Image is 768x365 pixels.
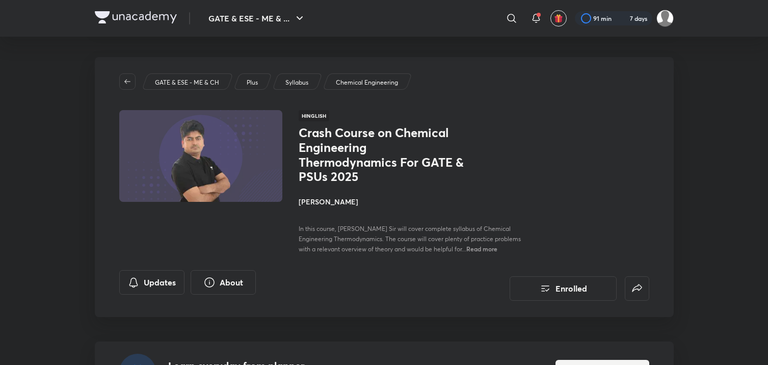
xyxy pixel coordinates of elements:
[656,10,674,27] img: Sujay Saha
[466,245,497,253] span: Read more
[119,270,184,295] button: Updates
[554,14,563,23] img: avatar
[247,78,258,87] p: Plus
[299,110,329,121] span: Hinglish
[618,13,628,23] img: streak
[202,8,312,29] button: GATE & ESE - ME & ...
[117,109,283,203] img: Thumbnail
[550,10,567,27] button: avatar
[283,78,310,87] a: Syllabus
[299,125,465,184] h1: Crash Course on Chemical Engineering Thermodynamics For GATE & PSUs 2025
[625,276,649,301] button: false
[299,196,527,207] h4: [PERSON_NAME]
[510,276,617,301] button: Enrolled
[285,78,308,87] p: Syllabus
[299,225,521,253] span: In this course, [PERSON_NAME] Sir will cover complete syllabus of Chemical Engineering Thermodyna...
[336,78,398,87] p: Chemical Engineering
[334,78,400,87] a: Chemical Engineering
[95,11,177,23] img: Company Logo
[245,78,259,87] a: Plus
[95,11,177,26] a: Company Logo
[153,78,221,87] a: GATE & ESE - ME & CH
[155,78,219,87] p: GATE & ESE - ME & CH
[191,270,256,295] button: About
